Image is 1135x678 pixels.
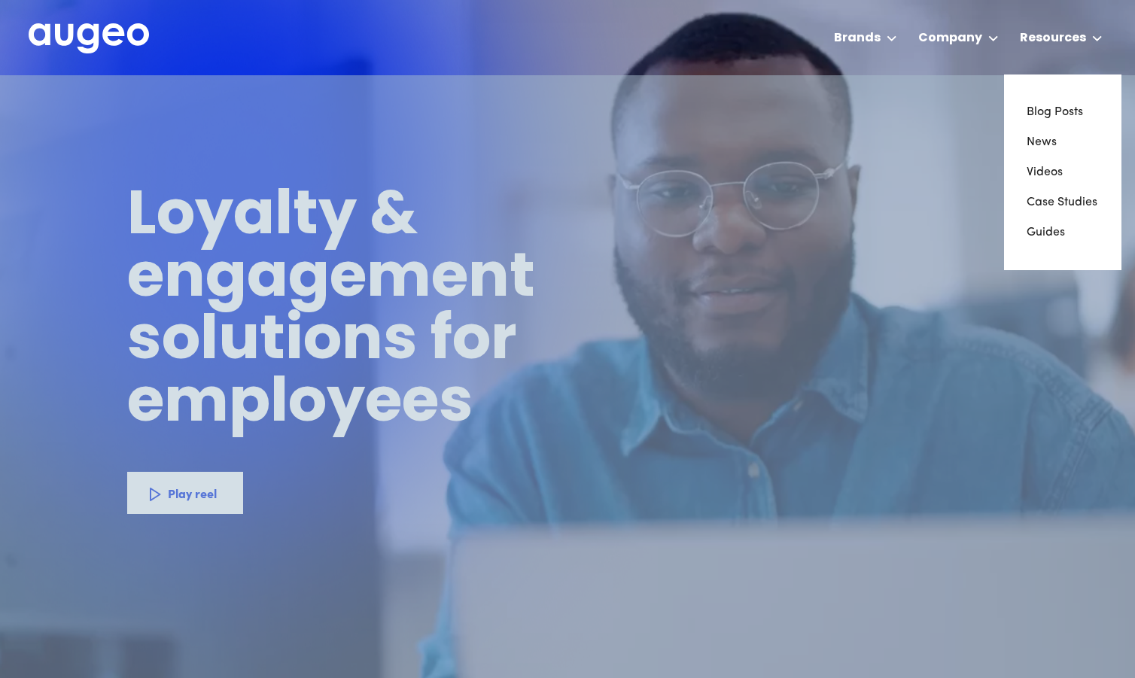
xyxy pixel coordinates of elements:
nav: Resources [1004,74,1121,270]
div: Resources [1020,29,1086,47]
a: Case Studies [1027,187,1099,217]
a: Guides [1027,217,1099,248]
div: Company [918,29,982,47]
a: News [1027,127,1099,157]
a: Videos [1027,157,1099,187]
img: Augeo's full logo in white. [29,23,149,54]
div: Brands [834,29,881,47]
a: Blog Posts [1027,97,1099,127]
a: home [29,23,149,55]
